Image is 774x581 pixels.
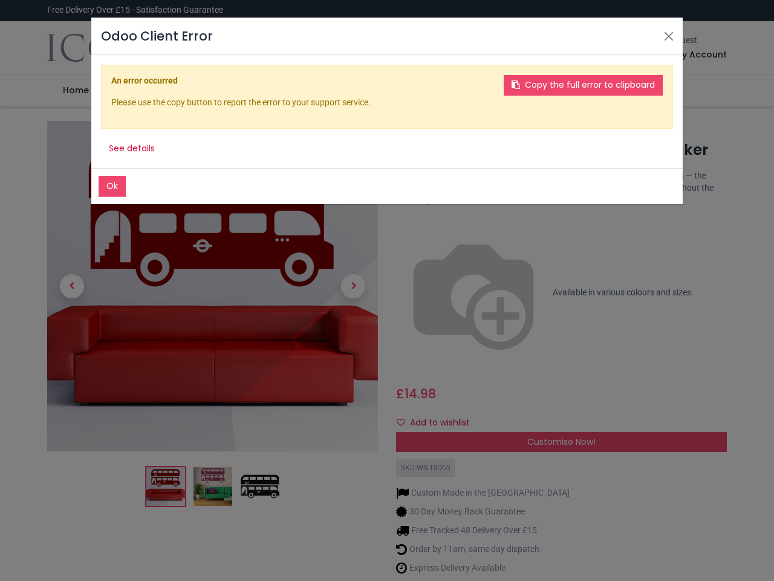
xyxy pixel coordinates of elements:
button: See details [101,139,163,159]
b: An error occurred [111,76,178,85]
p: Please use the copy button to report the error to your support service. [111,97,663,109]
button: Copy the full error to clipboard [504,75,663,96]
h4: Odoo Client Error [101,27,213,45]
button: Ok [99,176,126,197]
button: Close [660,27,678,45]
